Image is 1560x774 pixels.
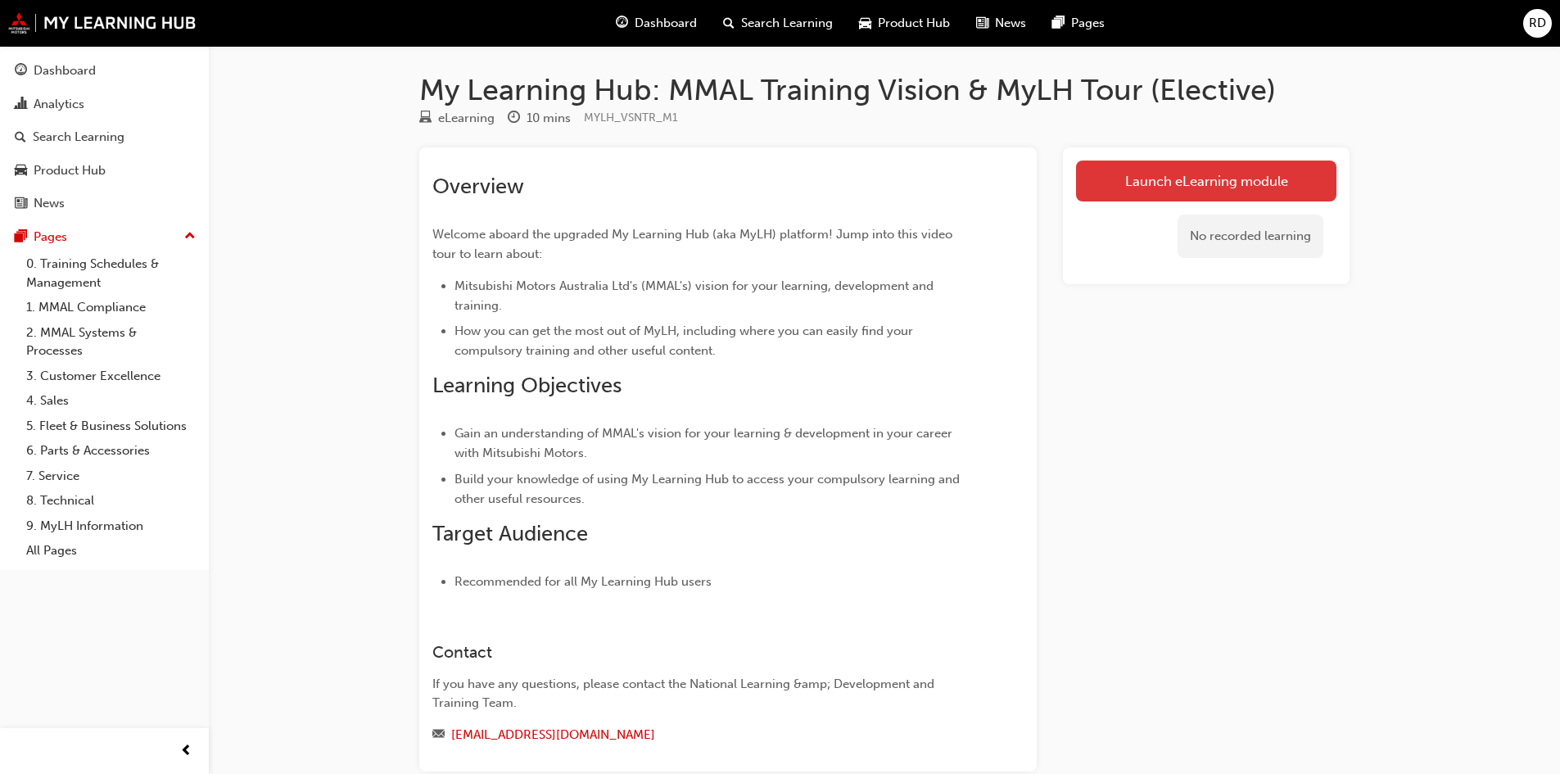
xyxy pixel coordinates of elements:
[454,278,937,313] span: Mitsubishi Motors Australia Ltd's (MMAL's) vision for your learning, development and training.
[34,194,65,213] div: News
[33,128,124,147] div: Search Learning
[20,320,202,364] a: 2. MMAL Systems & Processes
[34,61,96,80] div: Dashboard
[878,14,950,33] span: Product Hub
[1052,13,1065,34] span: pages-icon
[432,174,524,199] span: Overview
[7,156,202,186] a: Product Hub
[432,643,965,662] h3: Contact
[20,364,202,389] a: 3. Customer Excellence
[454,324,916,358] span: How you can get the most out of MyLH, including where you can easily find your compulsory trainin...
[180,741,192,762] span: prev-icon
[20,438,202,464] a: 6. Parts & Accessories
[7,89,202,120] a: Analytics
[454,472,963,506] span: Build your knowledge of using My Learning Hub to access your compulsory learning and other useful...
[859,13,871,34] span: car-icon
[451,727,655,742] a: [EMAIL_ADDRESS][DOMAIN_NAME]
[184,226,196,247] span: up-icon
[15,64,27,79] span: guage-icon
[635,14,697,33] span: Dashboard
[20,295,202,320] a: 1. MMAL Compliance
[454,426,956,460] span: Gain an understanding of MMAL's vision for your learning & development in your career with Mitsub...
[20,414,202,439] a: 5. Fleet & Business Solutions
[8,12,197,34] img: mmal
[34,95,84,114] div: Analytics
[723,13,735,34] span: search-icon
[7,222,202,252] button: Pages
[20,251,202,295] a: 0. Training Schedules & Management
[846,7,963,40] a: car-iconProduct Hub
[1178,215,1323,258] div: No recorded learning
[7,52,202,222] button: DashboardAnalyticsSearch LearningProduct HubNews
[7,122,202,152] a: Search Learning
[616,13,628,34] span: guage-icon
[419,72,1350,108] h1: My Learning Hub: MMAL Training Vision & MyLH Tour (Elective)
[7,188,202,219] a: News
[20,464,202,489] a: 7. Service
[976,13,988,34] span: news-icon
[7,56,202,86] a: Dashboard
[20,538,202,564] a: All Pages
[1071,14,1105,33] span: Pages
[432,521,588,546] span: Target Audience
[432,373,622,398] span: Learning Objectives
[20,388,202,414] a: 4. Sales
[527,109,571,128] div: 10 mins
[15,130,26,145] span: search-icon
[34,161,106,180] div: Product Hub
[15,197,27,211] span: news-icon
[1076,161,1336,201] a: Launch eLearning module
[508,111,520,126] span: clock-icon
[15,230,27,245] span: pages-icon
[741,14,833,33] span: Search Learning
[432,675,965,712] div: If you have any questions, please contact the National Learning &amp; Development and Training Team.
[15,97,27,112] span: chart-icon
[34,228,67,247] div: Pages
[20,488,202,514] a: 8. Technical
[20,514,202,539] a: 9. MyLH Information
[995,14,1026,33] span: News
[432,725,965,745] div: Email
[438,109,495,128] div: eLearning
[432,728,445,743] span: email-icon
[1529,14,1546,33] span: RD
[584,111,678,124] span: Learning resource code
[419,108,495,129] div: Type
[454,574,712,589] span: Recommended for all My Learning Hub users
[1039,7,1118,40] a: pages-iconPages
[710,7,846,40] a: search-iconSearch Learning
[15,164,27,179] span: car-icon
[1523,9,1552,38] button: RD
[508,108,571,129] div: Duration
[603,7,710,40] a: guage-iconDashboard
[432,227,956,261] span: Welcome aboard the upgraded My Learning Hub (aka MyLH) platform! Jump into this video tour to lea...
[419,111,432,126] span: learningResourceType_ELEARNING-icon
[963,7,1039,40] a: news-iconNews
